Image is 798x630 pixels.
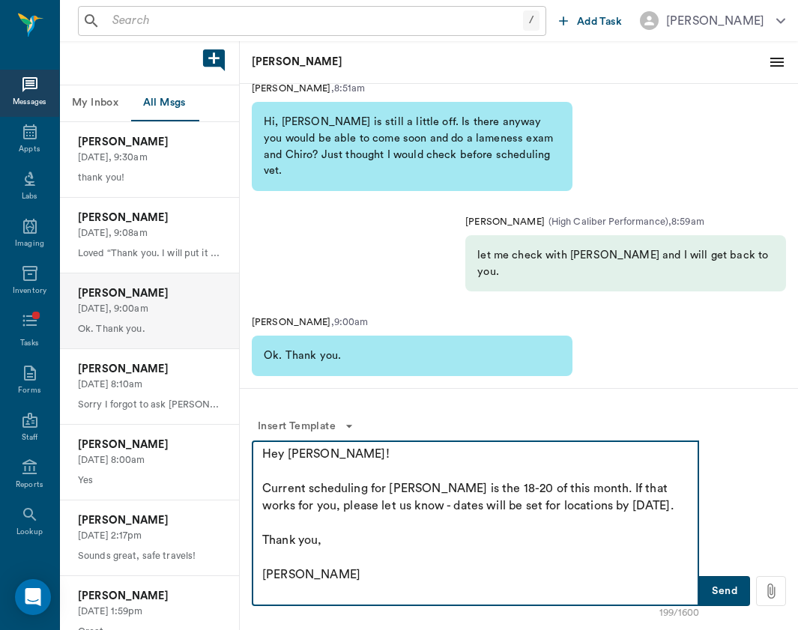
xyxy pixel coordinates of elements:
p: , 8:51am [331,82,366,96]
p: Loved “Thank you. I will put it in my notes for next time.” [78,246,221,261]
div: 199/1600 [659,606,699,620]
p: [PERSON_NAME] [252,82,331,96]
p: [PERSON_NAME] [78,210,221,226]
p: [PERSON_NAME] [78,437,221,453]
div: Messages [13,97,47,108]
p: thank you! [78,171,221,185]
p: Sorry I forgot to ask [PERSON_NAME] [DATE], she said no not [DATE] thank you though [78,398,221,412]
p: [DATE] 8:10am [78,378,221,392]
p: , 9:00am [331,315,369,330]
div: Staff [22,432,37,443]
p: Sounds great, safe travels! [78,549,221,563]
div: Imaging [15,238,44,249]
p: Yes [78,473,221,488]
div: [PERSON_NAME] [666,12,764,30]
p: Ok. Thank you. [78,322,221,336]
p: [PERSON_NAME] [78,285,221,302]
p: [DATE] 2:17pm [78,529,221,543]
p: [PERSON_NAME] [252,54,656,70]
p: [PERSON_NAME] [78,512,221,529]
p: [DATE], 9:00am [78,302,221,316]
button: Insert Template [252,413,360,440]
div: Reports [16,479,43,491]
p: [DATE], 9:08am [78,226,221,240]
div: Inventory [13,285,46,297]
div: / [523,10,539,31]
p: ( High Caliber Performance ) [545,215,668,229]
div: Message tabs [60,85,239,121]
p: [PERSON_NAME] [78,361,221,378]
div: Lookup [16,527,43,538]
div: Forms [18,385,40,396]
button: Add Task [553,7,628,34]
p: [DATE] 1:59pm [78,605,221,619]
div: let me check with [PERSON_NAME] and I will get back to you. [465,235,786,291]
p: [DATE] 8:00am [78,453,221,467]
p: [PERSON_NAME] [78,588,221,605]
button: [PERSON_NAME] [628,7,797,34]
h6: Nectar [44,7,47,39]
div: Tasks [20,338,39,349]
p: [PERSON_NAME] [252,315,331,330]
p: , 8:59am [668,215,704,229]
div: Open Intercom Messenger [15,579,51,615]
button: Send [699,576,750,606]
textarea: Hey [PERSON_NAME]! Current scheduling for [PERSON_NAME] is the 18-20 of this month. If that works... [262,446,689,601]
p: [DATE], 9:30am [78,151,221,165]
button: My Inbox [60,85,130,121]
div: Labs [22,191,37,202]
div: Ok. Thank you. [252,336,572,376]
p: [PERSON_NAME] [78,134,221,151]
button: All Msgs [130,85,198,121]
p: [PERSON_NAME] [465,215,545,229]
input: Search [106,10,523,31]
div: Appts [19,144,40,155]
div: Hi, [PERSON_NAME] is still a little off. Is there anyway you would be able to come soon and do a ... [252,102,572,190]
